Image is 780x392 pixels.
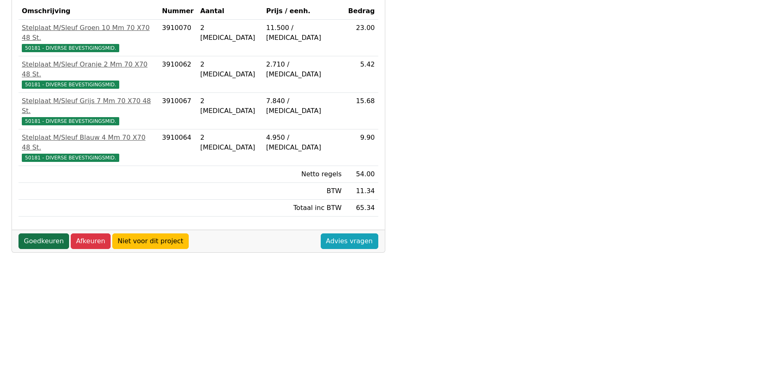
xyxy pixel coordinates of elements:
[22,81,119,89] span: 50181 - DIVERSE BEVESTIGINGSMID.
[321,233,378,249] a: Advies vragen
[159,93,197,129] td: 3910067
[263,166,345,183] td: Netto regels
[22,117,119,125] span: 50181 - DIVERSE BEVESTIGINGSMID.
[266,133,342,152] div: 4.950 / [MEDICAL_DATA]
[263,200,345,217] td: Totaal inc BTW
[71,233,111,249] a: Afkeuren
[266,23,342,43] div: 11.500 / [MEDICAL_DATA]
[345,93,378,129] td: 15.68
[345,200,378,217] td: 65.34
[197,3,263,20] th: Aantal
[19,3,159,20] th: Omschrijving
[266,96,342,116] div: 7.840 / [MEDICAL_DATA]
[200,133,259,152] div: 2 [MEDICAL_DATA]
[266,60,342,79] div: 2.710 / [MEDICAL_DATA]
[22,133,155,152] div: Stelplaat M/Sleuf Blauw 4 Mm 70 X70 48 St.
[159,3,197,20] th: Nummer
[22,154,119,162] span: 50181 - DIVERSE BEVESTIGINGSMID.
[22,60,155,79] div: Stelplaat M/Sleuf Oranje 2 Mm 70 X70 48 St.
[263,3,345,20] th: Prijs / eenh.
[200,60,259,79] div: 2 [MEDICAL_DATA]
[112,233,189,249] a: Niet voor dit project
[345,129,378,166] td: 9.90
[200,96,259,116] div: 2 [MEDICAL_DATA]
[22,96,155,126] a: Stelplaat M/Sleuf Grijs 7 Mm 70 X70 48 St.50181 - DIVERSE BEVESTIGINGSMID.
[345,166,378,183] td: 54.00
[22,96,155,116] div: Stelplaat M/Sleuf Grijs 7 Mm 70 X70 48 St.
[22,23,155,53] a: Stelplaat M/Sleuf Groen 10 Mm 70 X70 48 St.50181 - DIVERSE BEVESTIGINGSMID.
[345,183,378,200] td: 11.34
[263,183,345,200] td: BTW
[345,20,378,56] td: 23.00
[22,60,155,89] a: Stelplaat M/Sleuf Oranje 2 Mm 70 X70 48 St.50181 - DIVERSE BEVESTIGINGSMID.
[22,133,155,162] a: Stelplaat M/Sleuf Blauw 4 Mm 70 X70 48 St.50181 - DIVERSE BEVESTIGINGSMID.
[159,20,197,56] td: 3910070
[345,56,378,93] td: 5.42
[22,44,119,52] span: 50181 - DIVERSE BEVESTIGINGSMID.
[19,233,69,249] a: Goedkeuren
[345,3,378,20] th: Bedrag
[200,23,259,43] div: 2 [MEDICAL_DATA]
[159,129,197,166] td: 3910064
[22,23,155,43] div: Stelplaat M/Sleuf Groen 10 Mm 70 X70 48 St.
[159,56,197,93] td: 3910062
